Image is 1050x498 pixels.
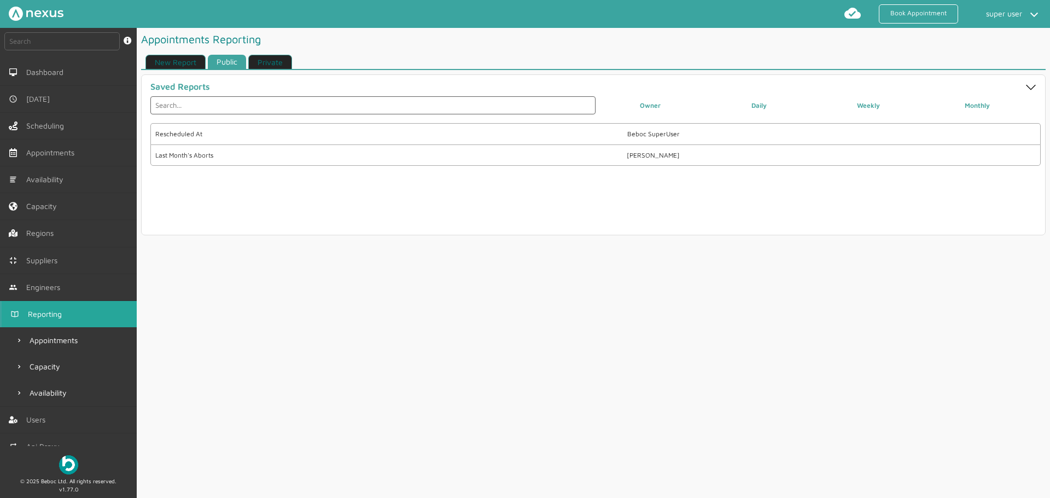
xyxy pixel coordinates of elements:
[26,283,65,292] span: Engineers
[248,55,292,70] a: Private
[145,55,206,70] a: New Report
[9,202,17,211] img: capacity-left-menu.svg
[9,327,137,354] a: Appointments
[26,415,50,424] span: Users
[9,283,17,292] img: md-people.svg
[9,229,17,238] img: regions.left-menu.svg
[26,202,61,211] span: Capacity
[923,96,1032,123] label: Monthly
[150,96,596,114] input: Search...
[9,354,137,380] a: Capacity
[208,55,246,70] a: Public
[26,256,62,265] span: Suppliers
[9,175,17,184] img: md-list.svg
[814,96,923,123] label: Weekly
[9,95,17,103] img: md-time.svg
[26,229,58,238] span: Regions
[596,96,705,123] label: Owner
[155,130,596,138] div: Rescheduled At
[26,148,79,157] span: Appointments
[4,32,120,50] input: Search by: Ref, PostCode, MPAN, MPRN, Account, Customer
[30,336,82,345] span: Appointments
[9,256,17,265] img: md-contract.svg
[30,362,65,371] span: Capacity
[150,82,210,91] label: Saved Reports
[705,96,814,123] label: Daily
[844,4,861,22] img: md-cloud-done.svg
[9,148,17,157] img: appointments-left-menu.svg
[596,130,707,138] label: Beboc SuperUser
[9,380,137,406] a: Availability
[28,310,66,319] span: Reporting
[26,95,54,103] span: [DATE]
[141,28,261,50] h1: Appointments Reporting
[59,455,78,474] img: Beboc Logo
[26,175,68,184] span: Availability
[30,389,71,397] span: Availability
[596,152,707,159] label: [PERSON_NAME]
[9,68,17,77] img: md-desktop.svg
[9,7,63,21] img: Nexus
[146,79,1041,96] a: Saved Reports
[9,121,17,130] img: scheduling-left-menu.svg
[879,4,958,24] a: Book Appointment
[26,68,68,77] span: Dashboard
[9,415,17,424] img: user-left-menu.svg
[26,442,64,451] span: Api Proxy
[10,310,19,319] img: md-book.svg
[9,442,17,451] img: md-repeat.svg
[26,121,68,130] span: Scheduling
[155,152,596,159] div: Last Month's Aborts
